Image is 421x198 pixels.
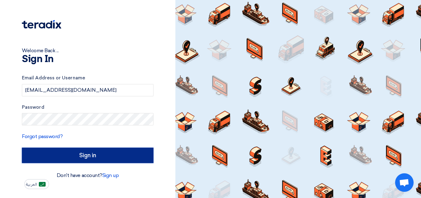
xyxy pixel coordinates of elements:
[395,173,414,192] div: Open chat
[102,172,119,178] a: Sign up
[26,182,37,187] span: العربية
[22,84,153,96] input: Enter your business email or username
[24,179,49,189] button: العربية
[22,104,153,111] label: Password
[22,133,63,139] a: Forgot password?
[22,20,61,29] img: Teradix logo
[39,182,46,187] img: ar-AR.png
[22,47,153,54] div: Welcome Back ...
[22,74,153,82] label: Email Address or Username
[22,54,153,64] h1: Sign In
[22,172,153,179] div: Don't have account?
[22,148,153,163] input: Sign in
